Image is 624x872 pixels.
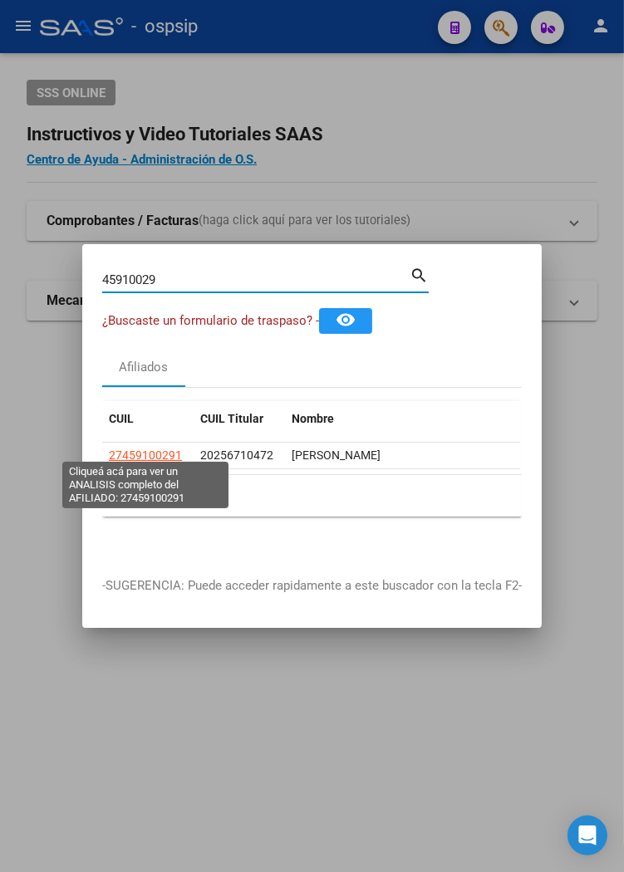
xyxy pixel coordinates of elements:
[410,264,429,284] mat-icon: search
[109,448,182,462] span: 27459100291
[292,446,611,465] div: [PERSON_NAME]
[194,401,285,437] datatable-header-cell: CUIL Titular
[292,412,334,425] span: Nombre
[285,401,617,437] datatable-header-cell: Nombre
[200,448,273,462] span: 20256710472
[109,412,134,425] span: CUIL
[567,816,607,855] div: Open Intercom Messenger
[102,401,194,437] datatable-header-cell: CUIL
[336,310,356,330] mat-icon: remove_red_eye
[200,412,263,425] span: CUIL Titular
[102,475,522,517] div: 1 total
[102,576,522,595] p: -SUGERENCIA: Puede acceder rapidamente a este buscador con la tecla F2-
[120,358,169,377] div: Afiliados
[102,313,319,328] span: ¿Buscaste un formulario de traspaso? -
